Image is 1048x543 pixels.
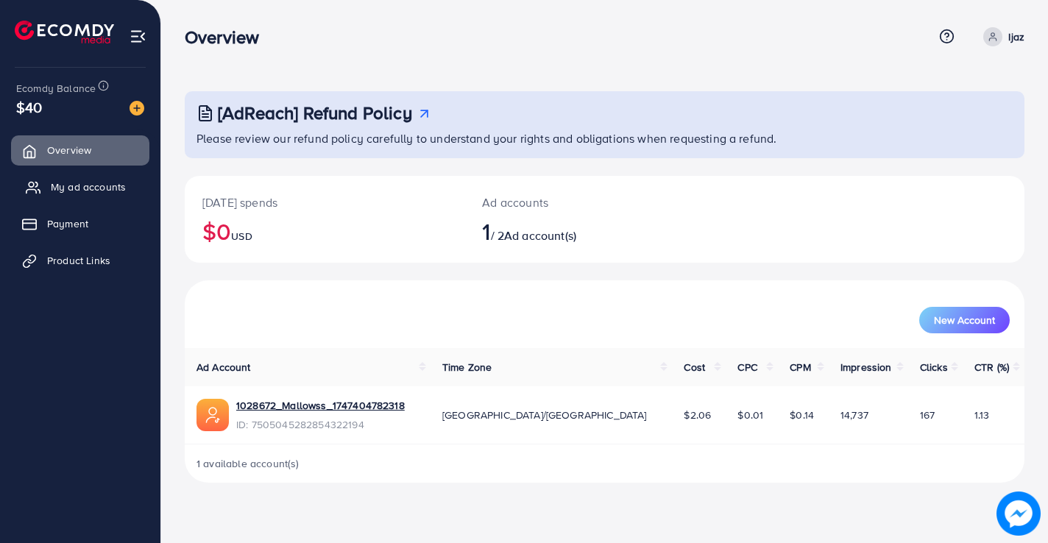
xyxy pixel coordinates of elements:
[11,135,149,165] a: Overview
[482,194,656,211] p: Ad accounts
[202,194,447,211] p: [DATE] spends
[974,408,990,422] span: 1.13
[196,360,251,375] span: Ad Account
[236,398,405,413] a: 1028672_Mallowss_1747404782318
[236,417,405,432] span: ID: 7505045282854322194
[231,229,252,244] span: USD
[16,81,96,96] span: Ecomdy Balance
[974,360,1009,375] span: CTR (%)
[504,227,576,244] span: Ad account(s)
[130,28,146,45] img: menu
[737,408,763,422] span: $0.01
[482,214,490,248] span: 1
[840,360,892,375] span: Impression
[130,101,144,116] img: image
[442,360,492,375] span: Time Zone
[442,408,647,422] span: [GEOGRAPHIC_DATA]/[GEOGRAPHIC_DATA]
[790,408,814,422] span: $0.14
[196,399,229,431] img: ic-ads-acc.e4c84228.svg
[934,315,995,325] span: New Account
[196,456,300,471] span: 1 available account(s)
[185,26,271,48] h3: Overview
[996,491,1041,536] img: image
[11,172,149,202] a: My ad accounts
[47,143,91,157] span: Overview
[196,129,1016,147] p: Please review our refund policy carefully to understand your rights and obligations when requesti...
[684,360,705,375] span: Cost
[15,21,114,43] img: logo
[920,408,935,422] span: 167
[737,360,757,375] span: CPC
[202,217,447,245] h2: $0
[790,360,810,375] span: CPM
[11,209,149,238] a: Payment
[684,408,711,422] span: $2.06
[977,27,1024,46] a: Ijaz
[218,102,412,124] h3: [AdReach] Refund Policy
[1008,28,1024,46] p: Ijaz
[840,408,868,422] span: 14,737
[47,253,110,268] span: Product Links
[11,246,149,275] a: Product Links
[47,216,88,231] span: Payment
[920,360,948,375] span: Clicks
[482,217,656,245] h2: / 2
[16,96,42,118] span: $40
[51,180,126,194] span: My ad accounts
[919,307,1010,333] button: New Account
